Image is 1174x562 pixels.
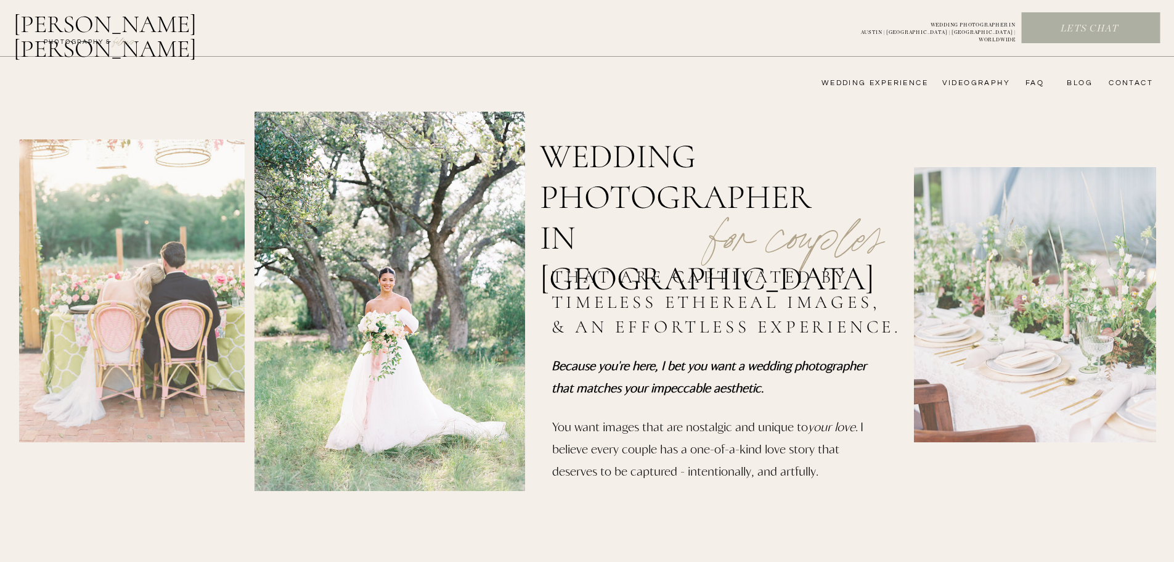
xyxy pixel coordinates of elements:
[552,415,865,492] p: You want images that are nostalgic and unique to . I believe every couple has a one-of-a-kind lov...
[804,78,928,88] a: wedding experience
[540,136,852,229] h1: wedding photographer in [GEOGRAPHIC_DATA]
[841,22,1016,35] a: WEDDING PHOTOGRAPHER INAUSTIN | [GEOGRAPHIC_DATA] | [GEOGRAPHIC_DATA] | WORLDWIDE
[1022,22,1157,36] a: Lets chat
[14,12,261,41] a: [PERSON_NAME] [PERSON_NAME]
[808,419,855,434] i: your love
[1105,78,1153,88] a: CONTACT
[101,33,147,48] a: FILMs
[939,78,1010,88] a: videography
[552,265,908,343] h2: that are captivated by timeless ethereal images, & an effortless experience.
[680,176,913,255] p: for couples
[37,38,118,52] a: photography &
[841,22,1016,35] p: WEDDING PHOTOGRAPHER IN AUSTIN | [GEOGRAPHIC_DATA] | [GEOGRAPHIC_DATA] | WORLDWIDE
[1062,78,1093,88] a: bLog
[1019,78,1044,88] a: FAQ
[552,358,866,395] i: Because you're here, I bet you want a wedding photographer that matches your impeccable aesthetic.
